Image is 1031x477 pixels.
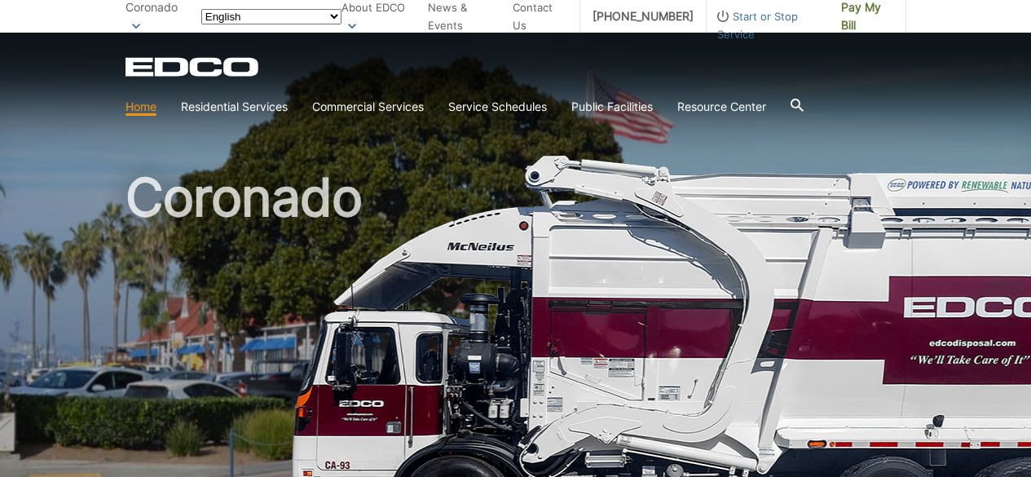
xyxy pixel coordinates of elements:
[201,9,341,24] select: Select a language
[126,98,156,116] a: Home
[571,98,653,116] a: Public Facilities
[126,57,261,77] a: EDCD logo. Return to the homepage.
[448,98,547,116] a: Service Schedules
[677,98,766,116] a: Resource Center
[312,98,424,116] a: Commercial Services
[181,98,288,116] a: Residential Services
